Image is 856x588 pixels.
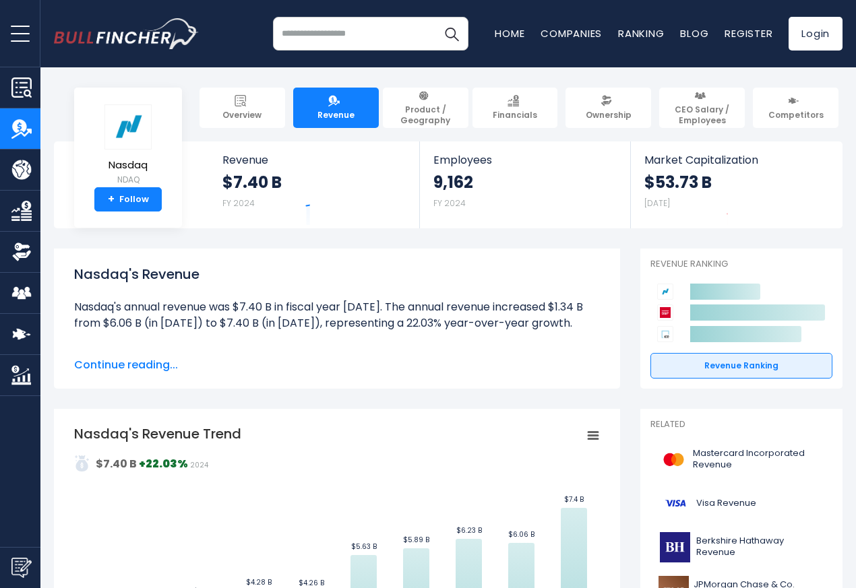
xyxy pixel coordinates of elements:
a: Go to homepage [54,18,199,49]
strong: $7.40 B [222,172,282,193]
a: Revenue Ranking [650,353,832,379]
small: [DATE] [644,197,670,209]
a: Companies [541,26,602,40]
a: Mastercard Incorporated Revenue [650,441,832,478]
a: Register [725,26,772,40]
p: Revenue Ranking [650,259,832,270]
a: Ranking [618,26,664,40]
img: BRK-B logo [659,532,692,562]
h1: Nasdaq's Revenue [74,264,600,284]
span: Revenue [317,110,355,121]
a: Financials [472,88,558,128]
img: V logo [659,488,692,519]
p: Related [650,419,832,430]
span: Competitors [768,110,824,121]
img: addasd [74,455,90,471]
li: Nasdaq's annual revenue was $7.40 B in fiscal year [DATE]. The annual revenue increased $1.34 B f... [74,299,600,331]
img: Ownership [11,242,32,262]
text: $7.4 B [564,494,584,504]
a: Revenue $7.40 B FY 2024 [209,141,420,228]
span: Market Capitalization [644,154,828,166]
small: FY 2024 [433,197,466,209]
text: $4.26 B [299,578,324,588]
strong: $53.73 B [644,172,712,193]
a: Blog [680,26,708,40]
strong: +22.03% [139,456,188,471]
a: Login [789,17,843,51]
a: Ownership [565,88,651,128]
tspan: Nasdaq's Revenue Trend [74,424,241,443]
a: Berkshire Hathaway Revenue [650,529,832,566]
small: NDAQ [104,174,152,186]
span: Nasdaq [104,160,152,171]
img: Intercontinental Exchange competitors logo [657,326,673,342]
a: +Follow [94,187,162,211]
img: MA logo [659,445,689,475]
strong: 9,162 [433,172,473,193]
span: Revenue [222,154,406,166]
a: Market Capitalization $53.73 B [DATE] [631,141,841,228]
small: FY 2024 [222,197,255,209]
img: Nasdaq competitors logo [657,284,673,300]
text: $5.63 B [351,542,377,552]
a: Product / Geography [383,88,468,128]
text: $6.23 B [456,525,482,535]
a: Overview [200,88,285,128]
a: Nasdaq NDAQ [104,104,152,188]
button: Search [435,17,468,51]
span: Financials [493,110,537,121]
text: $4.28 B [246,577,272,587]
strong: + [108,193,115,205]
a: Revenue [293,88,379,128]
text: $5.89 B [403,535,429,545]
img: bullfincher logo [54,18,199,49]
strong: $7.40 B [96,456,137,471]
a: CEO Salary / Employees [659,88,745,128]
li: Nasdaq's quarterly revenue was $2.09 B in the quarter ending [DATE]. The quarterly revenue increa... [74,348,600,396]
text: $6.06 B [508,529,534,540]
span: Continue reading... [74,357,600,373]
span: Employees [433,154,616,166]
span: Overview [222,110,262,121]
span: CEO Salary / Employees [665,104,739,125]
span: 2024 [190,460,208,470]
img: S&P Global competitors logo [657,304,673,321]
a: Competitors [753,88,838,128]
a: Home [495,26,524,40]
a: Visa Revenue [650,485,832,522]
span: Ownership [586,110,632,121]
span: Product / Geography [389,104,462,125]
a: Employees 9,162 FY 2024 [420,141,630,228]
